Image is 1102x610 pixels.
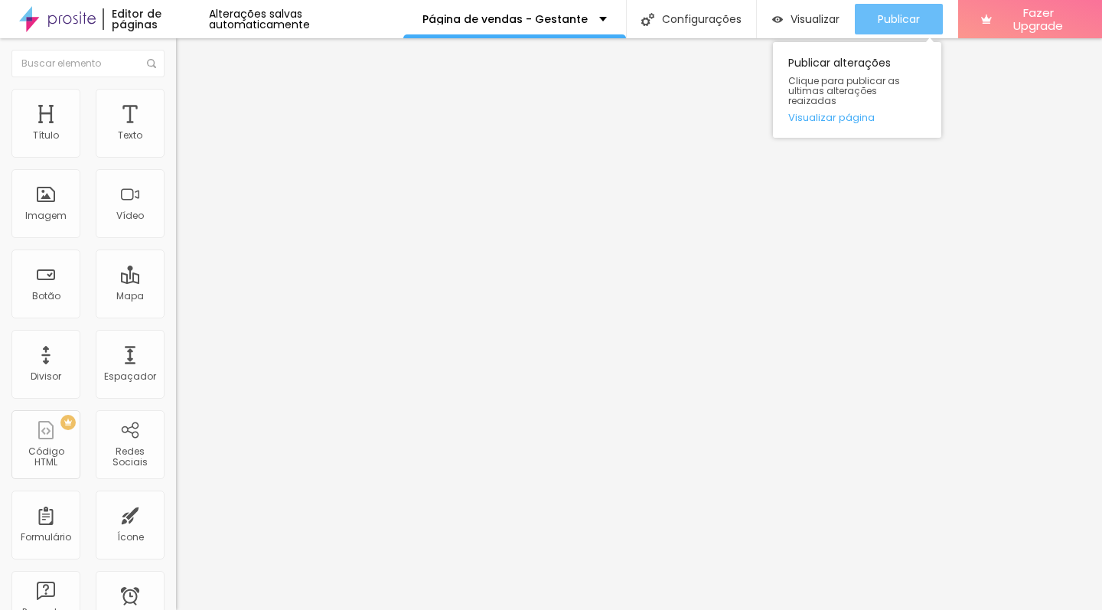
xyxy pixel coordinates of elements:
[641,13,654,26] img: Icone
[32,291,60,302] div: Botão
[25,210,67,221] div: Imagem
[15,446,76,468] div: Código HTML
[422,14,588,24] p: Página de vendas - Gestante
[116,291,144,302] div: Mapa
[99,446,160,468] div: Redes Sociais
[772,13,783,26] img: view-1.svg
[176,38,1102,610] iframe: Editor
[31,371,61,382] div: Divisor
[21,532,71,543] div: Formulário
[33,130,59,141] div: Título
[855,4,943,34] button: Publicar
[878,13,920,25] span: Publicar
[11,50,165,77] input: Buscar elemento
[788,76,926,106] span: Clique para publicar as ultimas alterações reaizadas
[209,8,403,30] div: Alterações salvas automaticamente
[147,59,156,68] img: Icone
[788,113,926,122] a: Visualizar página
[773,42,941,138] div: Publicar alterações
[757,4,855,34] button: Visualizar
[998,6,1079,33] span: Fazer Upgrade
[118,130,142,141] div: Texto
[104,371,156,382] div: Espaçador
[116,210,144,221] div: Vídeo
[117,532,144,543] div: Ícone
[791,13,840,25] span: Visualizar
[103,8,209,30] div: Editor de páginas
